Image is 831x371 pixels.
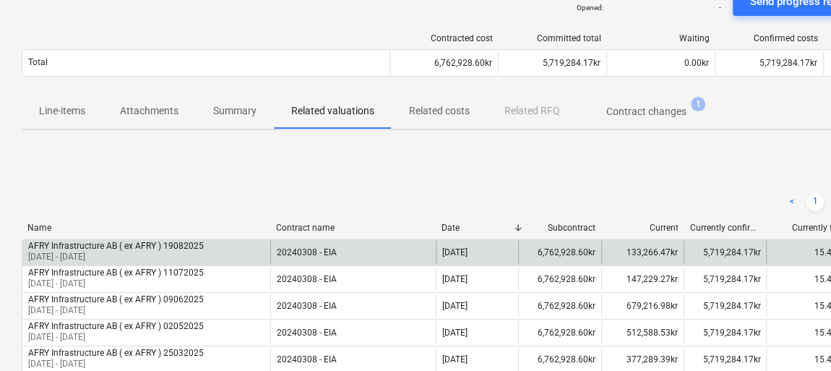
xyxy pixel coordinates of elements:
[721,33,818,43] div: Confirmed costs
[719,3,721,12] p: -
[783,194,801,211] a: Previous page
[120,103,178,119] p: Attachments
[518,294,600,317] div: 6,762,928.60kr
[759,58,817,68] span: 5,719,284.17kr
[577,3,603,12] p: Opened :
[28,241,204,251] div: AFRY Infrastructure AB ( ex AFRY ) 19082025
[277,274,337,284] div: 20240308 - EIA
[684,58,709,68] span: 0.00kr
[504,33,601,43] div: Committed total
[543,58,600,68] span: 5,719,284.17kr
[518,348,600,371] div: 6,762,928.60kr
[409,103,470,119] p: Related costs
[601,321,684,344] div: 512,588.53kr
[28,278,204,290] p: [DATE] - [DATE]
[684,268,766,291] div: 5,719,284.17kr
[601,294,684,317] div: 679,216.98kr
[759,302,831,371] iframe: Chat Widget
[277,354,337,364] div: 20240308 - EIA
[442,223,513,233] div: Date
[442,247,468,257] div: [DATE]
[28,358,204,370] p: [DATE] - [DATE]
[691,97,705,111] span: 1
[291,103,374,119] p: Related valuations
[28,294,204,304] div: AFRY Infrastructure AB ( ex AFRY ) 09062025
[684,321,766,344] div: 5,719,284.17kr
[606,104,686,119] p: Contract changes
[518,268,600,291] div: 6,762,928.60kr
[39,103,85,119] p: Line-items
[442,354,468,364] div: [DATE]
[689,223,761,233] div: Currently confirmed total
[759,302,831,371] div: Chatt-widget
[277,247,337,257] div: 20240308 - EIA
[389,51,498,74] div: 6,762,928.60kr
[442,301,468,311] div: [DATE]
[213,103,257,119] p: Summary
[684,241,766,264] div: 5,719,284.17kr
[601,268,684,291] div: 147,229.27kr
[684,348,766,371] div: 5,719,284.17kr
[518,241,600,264] div: 6,762,928.60kr
[28,268,204,278] div: AFRY Infrastructure AB ( ex AFRY ) 11072025
[28,321,204,331] div: AFRY Infrastructure AB ( ex AFRY ) 02052025
[524,223,595,233] div: Subcontract
[684,294,766,317] div: 5,719,284.17kr
[806,194,824,211] a: Page 1 is your current page
[28,304,204,317] p: [DATE] - [DATE]
[28,56,48,69] p: Total
[442,328,468,338] div: [DATE]
[28,251,204,263] p: [DATE] - [DATE]
[601,348,684,371] div: 377,289.39kr
[28,331,204,344] p: [DATE] - [DATE]
[27,223,264,233] div: Name
[276,223,430,233] div: Contract name
[277,328,337,338] div: 20240308 - EIA
[28,348,204,358] div: AFRY Infrastructure AB ( ex AFRY ) 25032025
[277,301,337,311] div: 20240308 - EIA
[607,223,679,233] div: Current
[396,33,493,43] div: Contracted cost
[518,321,600,344] div: 6,762,928.60kr
[613,33,710,43] div: Waiting
[442,274,468,284] div: [DATE]
[601,241,684,264] div: 133,266.47kr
